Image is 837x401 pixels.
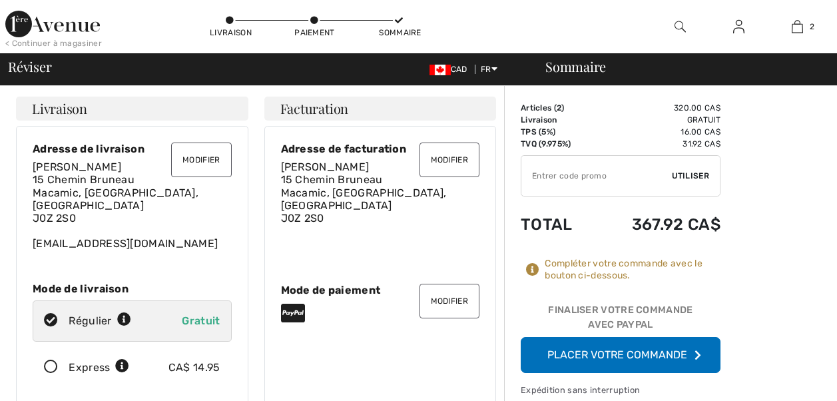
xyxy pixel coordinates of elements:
td: Gratuit [594,114,720,126]
span: 2 [810,21,814,33]
div: Mode de livraison [33,282,232,295]
td: 31.92 CA$ [594,138,720,150]
div: Livraison [210,27,250,39]
div: Régulier [69,313,131,329]
span: 2 [557,103,561,113]
img: Canadian Dollar [429,65,451,75]
div: Sommaire [529,60,829,73]
div: Expédition sans interruption [521,384,720,396]
input: Code promo [521,156,672,196]
button: Modifier [171,143,231,177]
td: Livraison [521,114,594,126]
div: < Continuer à magasiner [5,37,102,49]
button: Modifier [419,143,479,177]
td: 320.00 CA$ [594,102,720,114]
button: Placer votre commande [521,337,720,373]
div: Adresse de facturation [281,143,480,155]
span: 15 Chemin Bruneau Macamic, [GEOGRAPHIC_DATA], [GEOGRAPHIC_DATA] J0Z 2S0 [33,173,198,224]
div: Mode de paiement [281,284,480,296]
div: Paiement [294,27,334,39]
span: FR [481,65,497,74]
span: 15 Chemin Bruneau Macamic, [GEOGRAPHIC_DATA], [GEOGRAPHIC_DATA] J0Z 2S0 [281,173,447,224]
img: 1ère Avenue [5,11,100,37]
a: 2 [768,19,826,35]
a: Se connecter [722,19,755,35]
div: Finaliser votre commande avec PayPal [521,303,720,337]
span: Gratuit [182,314,220,327]
td: TVQ (9.975%) [521,138,594,150]
div: [EMAIL_ADDRESS][DOMAIN_NAME] [33,161,232,250]
div: CA$ 14.95 [168,360,220,376]
span: [PERSON_NAME] [33,161,121,173]
div: Compléter votre commande avec le bouton ci-dessous. [545,258,720,282]
img: Mon panier [792,19,803,35]
img: Mes infos [733,19,744,35]
td: TPS (5%) [521,126,594,138]
span: Facturation [280,102,349,115]
span: Livraison [32,102,87,115]
div: Express [69,360,129,376]
div: Sommaire [379,27,419,39]
td: Articles ( ) [521,102,594,114]
img: recherche [675,19,686,35]
td: Total [521,202,594,247]
div: Adresse de livraison [33,143,232,155]
span: Utiliser [672,170,709,182]
span: [PERSON_NAME] [281,161,370,173]
td: 16.00 CA$ [594,126,720,138]
span: CAD [429,65,473,74]
button: Modifier [419,284,479,318]
td: 367.92 CA$ [594,202,720,247]
span: Réviser [8,60,51,73]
